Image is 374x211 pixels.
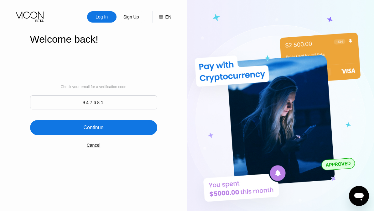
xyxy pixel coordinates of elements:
div: Log In [87,11,117,23]
input: 000000 [30,95,157,109]
div: EN [165,14,171,19]
div: Cancel [87,143,101,148]
div: EN [152,11,171,23]
div: Sign Up [123,14,140,20]
div: Continue [30,120,157,135]
div: Welcome back! [30,34,157,45]
div: Sign Up [117,11,146,23]
div: Continue [83,124,103,131]
div: Check your email for a verification code [60,85,126,89]
iframe: Button to launch messaging window [349,186,369,206]
div: Log In [95,14,108,20]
